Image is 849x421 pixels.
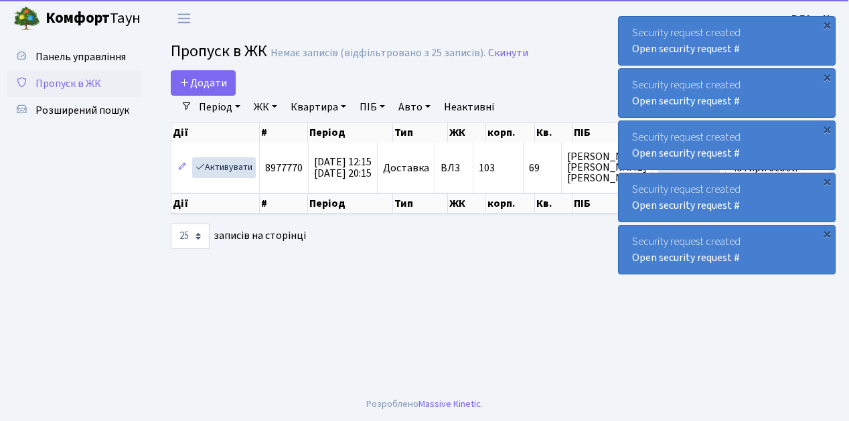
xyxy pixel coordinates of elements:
b: ВЛ2 -. К. [791,11,833,26]
a: Додати [171,70,236,96]
div: Security request created [619,226,835,274]
b: Комфорт [46,7,110,29]
div: Security request created [619,173,835,222]
span: 103 [479,161,495,175]
span: Пропуск в ЖК [171,39,267,63]
th: Кв. [535,123,572,142]
a: Open security request # [632,146,740,161]
th: ПІБ [572,193,650,214]
div: Немає записів (відфільтровано з 25 записів). [271,47,485,60]
th: корп. [486,123,535,142]
span: 8977770 [265,161,303,175]
a: Massive Kinetic [418,397,481,411]
a: Open security request # [632,41,740,56]
a: ЖК [248,96,283,118]
a: Квартира [285,96,352,118]
div: Security request created [619,17,835,65]
a: Авто [393,96,436,118]
span: Доставка [383,163,429,173]
a: Розширений пошук [7,97,141,124]
span: Додати [179,76,227,90]
th: Дії [171,123,260,142]
span: ВЛ3 [441,163,467,173]
th: # [260,193,308,214]
th: Кв. [535,193,572,214]
span: Розширений пошук [35,103,129,118]
a: ВЛ2 -. К. [791,11,833,27]
th: # [260,123,308,142]
a: Панель управління [7,44,141,70]
span: Таун [46,7,141,30]
div: × [820,175,834,188]
th: Період [308,193,393,214]
a: ПІБ [354,96,390,118]
div: Security request created [619,69,835,117]
div: × [820,18,834,31]
div: Security request created [619,121,835,169]
div: Розроблено . [366,397,483,412]
a: Open security request # [632,94,740,108]
a: Пропуск в ЖК [7,70,141,97]
th: Дії [171,193,260,214]
th: Тип [393,123,448,142]
div: × [820,227,834,240]
div: × [820,70,834,84]
label: записів на сторінці [171,224,306,249]
span: [DATE] 12:15 [DATE] 20:15 [314,155,372,181]
th: ЖК [448,123,486,142]
a: Open security request # [632,250,740,265]
span: 69 [529,163,556,173]
select: записів на сторінці [171,224,210,249]
a: Активувати [192,157,256,178]
th: Тип [393,193,448,214]
a: Скинути [488,47,528,60]
button: Переключити навігацію [167,7,201,29]
th: ПІБ [572,123,650,142]
span: Панель управління [35,50,126,64]
span: [PERSON_NAME] [PERSON_NAME] [PERSON_NAME] [567,151,647,183]
a: Період [194,96,246,118]
a: Open security request # [632,198,740,213]
div: × [820,122,834,136]
th: корп. [486,193,535,214]
th: ЖК [448,193,486,214]
img: logo.png [13,5,40,32]
span: Пропуск в ЖК [35,76,101,91]
a: Неактивні [439,96,499,118]
th: Період [308,123,393,142]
